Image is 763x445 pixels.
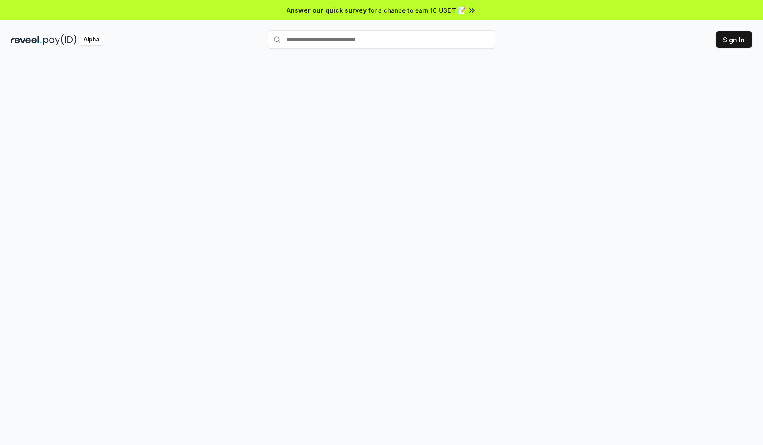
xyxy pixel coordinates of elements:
[716,31,752,48] button: Sign In
[11,34,41,45] img: reveel_dark
[79,34,104,45] div: Alpha
[43,34,77,45] img: pay_id
[287,5,367,15] span: Answer our quick survey
[368,5,466,15] span: for a chance to earn 10 USDT 📝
